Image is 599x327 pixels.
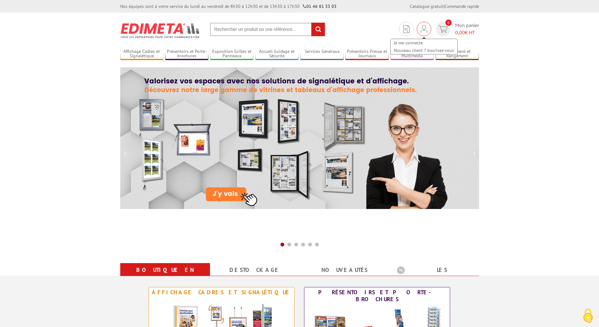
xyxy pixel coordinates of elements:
[303,3,336,9] strong: 01 46 81 33 03
[455,22,479,36] span: Mon panier
[421,25,427,33] img: devis rapide
[120,3,336,9] div: Nos équipes sont à votre service du lundi au vendredi de 8h30 à 12h30 et de 13h30 à 17h30
[120,49,164,59] a: Affichage Cadres et Signalétique
[210,49,254,59] a: Exposition Grilles et Panneaux
[210,23,325,36] input: Rechercher un produit ou une référence...
[417,22,431,36] div: Je me connecte Nouveau client ? Inscrivez-vous
[306,289,448,303] div: Présentoirs et Porte-brochures
[577,306,599,327] button: Cookies (fenêtre modale)
[391,39,457,47] a: Je me connecte
[455,29,479,36] span: € HT
[150,289,293,296] div: Affichage Cadres et Signalétique
[410,3,444,9] a: Catalogue gratuit
[438,25,448,33] img: devis rapide
[120,19,201,42] img: Présentoir, panneau, stand - Edimeta - PLV, affichage, mobilier bureau, entreprise
[391,47,457,54] a: Nouveau client ? Inscrivez-vous
[434,22,479,36] a: devis rapide 0 Mon panier 0,00€ HT
[218,264,292,276] a: Destockage
[397,264,476,277] b: Les promotions
[397,264,472,287] a: Les promotions
[455,29,465,36] span: 0,00
[300,49,344,59] a: Services Généraux
[410,3,479,9] div: |
[311,23,325,36] input: rechercher
[255,49,299,59] a: Accueil Guidage et Sécurité
[128,264,202,287] a: Boutique en ligne
[345,49,389,59] a: Présentoirs Presse et Journaux
[445,20,452,26] span: 0
[403,25,410,33] img: devis rapide
[445,3,479,9] a: Commande rapide
[580,308,596,324] img: Cookies (fenêtre modale)
[165,49,209,59] a: Présentoirs et Porte-brochures
[307,264,382,276] a: nouveautés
